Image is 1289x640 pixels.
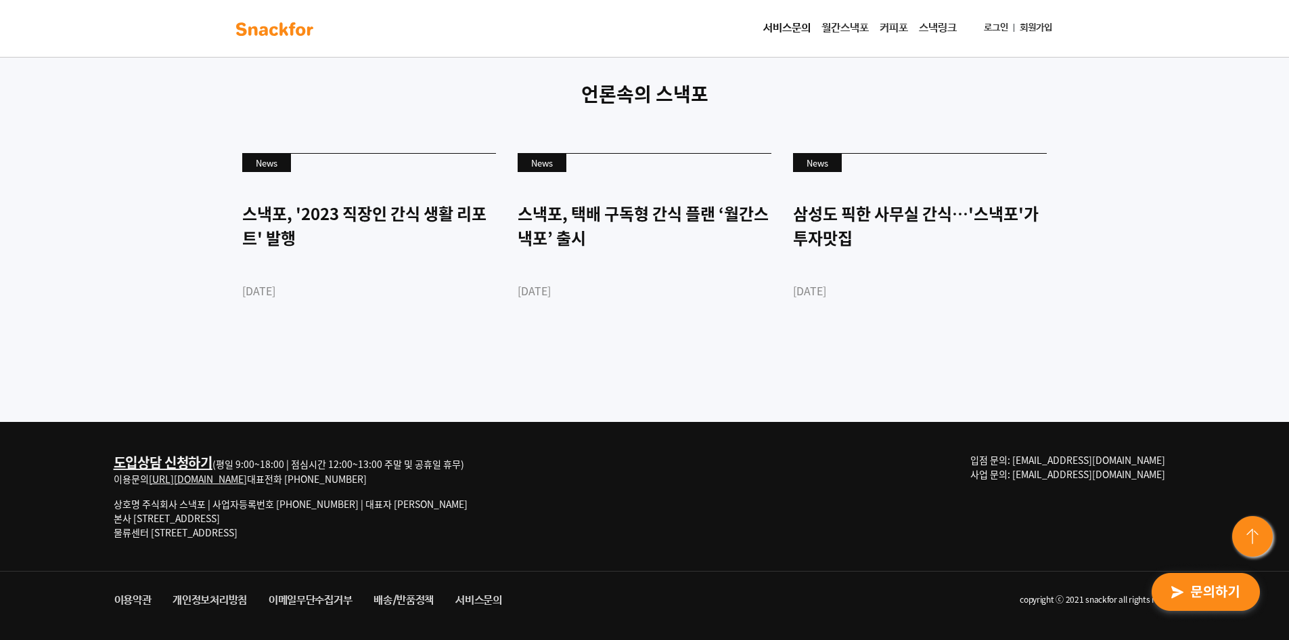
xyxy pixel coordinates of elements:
[43,450,51,461] span: 홈
[758,15,816,42] a: 서비스문의
[232,80,1058,108] p: 언론속의 스낵포
[114,452,212,472] a: 도입상담 신청하기
[793,154,842,173] div: News
[518,154,566,173] div: News
[874,15,913,42] a: 커피포
[518,201,771,250] div: 스낵포, 택배 구독형 간식 플랜 ‘월간스낵포’ 출시
[793,201,1047,250] div: 삼성도 픽한 사무실 간식…'스낵포'가 투자맛집
[89,429,175,463] a: 대화
[209,450,225,461] span: 설정
[363,589,445,613] a: 배송/반품정책
[4,429,89,463] a: 홈
[513,589,1186,613] li: copyright ⓒ 2021 snackfor all rights reserved.
[913,15,962,42] a: 스낵링크
[258,589,363,613] a: 이메일무단수집거부
[114,497,468,540] p: 상호명 주식회사 스낵포 | 사업자등록번호 [PHONE_NUMBER] | 대표자 [PERSON_NAME] 본사 [STREET_ADDRESS] 물류센터 [STREET_ADDRESS]
[816,15,874,42] a: 월간스낵포
[978,16,1014,41] a: 로그인
[114,453,468,486] div: (평일 9:00~18:00 | 점심시간 12:00~13:00 주말 및 공휴일 휴무) 이용문의 대표전화 [PHONE_NUMBER]
[1014,16,1058,41] a: 회원가입
[445,589,513,613] a: 서비스문의
[1229,513,1278,562] img: floating-button
[175,429,260,463] a: 설정
[162,589,258,613] a: 개인정보처리방침
[149,472,247,486] a: [URL][DOMAIN_NAME]
[970,453,1165,481] span: 입점 문의: [EMAIL_ADDRESS][DOMAIN_NAME] 사업 문의: [EMAIL_ADDRESS][DOMAIN_NAME]
[518,282,771,299] div: [DATE]
[793,153,1047,346] a: News 삼성도 픽한 사무실 간식…'스낵포'가 투자맛집 [DATE]
[232,18,317,40] img: background-main-color.svg
[104,589,162,613] a: 이용약관
[242,153,496,346] a: News 스낵포, '2023 직장인 간식 생활 리포트' 발행 [DATE]
[124,450,140,461] span: 대화
[242,282,496,299] div: [DATE]
[242,154,291,173] div: News
[793,282,1047,299] div: [DATE]
[242,201,496,250] div: 스낵포, '2023 직장인 간식 생활 리포트' 발행
[518,153,771,346] a: News 스낵포, 택배 구독형 간식 플랜 ‘월간스낵포’ 출시 [DATE]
